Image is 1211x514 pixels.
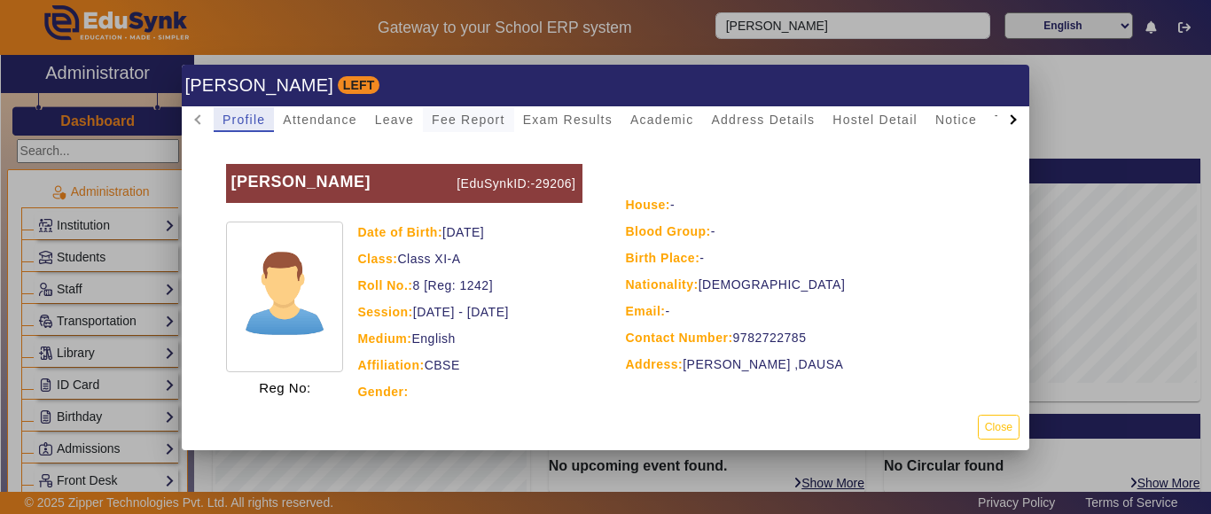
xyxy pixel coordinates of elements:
img: profile.png [226,222,343,372]
p: Reg No: [259,378,311,399]
strong: Roll No.: [357,278,412,292]
span: Leave [375,113,414,126]
strong: Email: [626,304,666,318]
strong: Blood Group: [626,224,711,238]
div: 8 [Reg: 1242] [357,275,582,296]
b: [PERSON_NAME] [230,173,371,191]
button: Close [978,415,1020,439]
strong: Medium: [357,331,411,346]
div: - [626,247,988,269]
strong: House: [626,198,670,212]
p: [EduSynkID:-29206] [452,164,582,203]
div: English [357,328,582,349]
strong: Contact Number: [626,331,733,345]
div: Class XI-A [357,248,582,269]
div: - [626,194,988,215]
div: [DEMOGRAPHIC_DATA] [626,274,988,295]
span: Attendance [283,113,356,126]
span: Address Details [711,113,815,126]
div: [DATE] - [DATE] [357,301,582,323]
span: Exam Results [523,113,613,126]
h1: [PERSON_NAME] [182,65,1029,106]
span: Notice [935,113,977,126]
span: Profile [223,113,265,126]
p: 1242 [259,399,311,420]
strong: Date of Birth: [357,225,442,239]
b: LEFT [343,78,375,92]
div: - [626,300,988,322]
span: Fee Report [432,113,505,126]
span: TimeTable [995,113,1061,126]
strong: Class: [357,252,397,266]
span: Hostel Detail [832,113,918,126]
strong: Gender: [357,385,408,399]
strong: Session: [357,305,412,319]
div: CBSE [357,354,582,376]
strong: Nationality: [626,277,699,292]
div: [PERSON_NAME] ,DAUSA [626,354,988,375]
span: Academic [630,113,693,126]
strong: Address: [626,357,684,371]
div: [DATE] [357,222,582,243]
strong: Affiliation: [357,358,424,372]
div: 9782722785 [626,327,988,348]
div: - [626,221,988,242]
strong: Birth Place: [626,251,700,265]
